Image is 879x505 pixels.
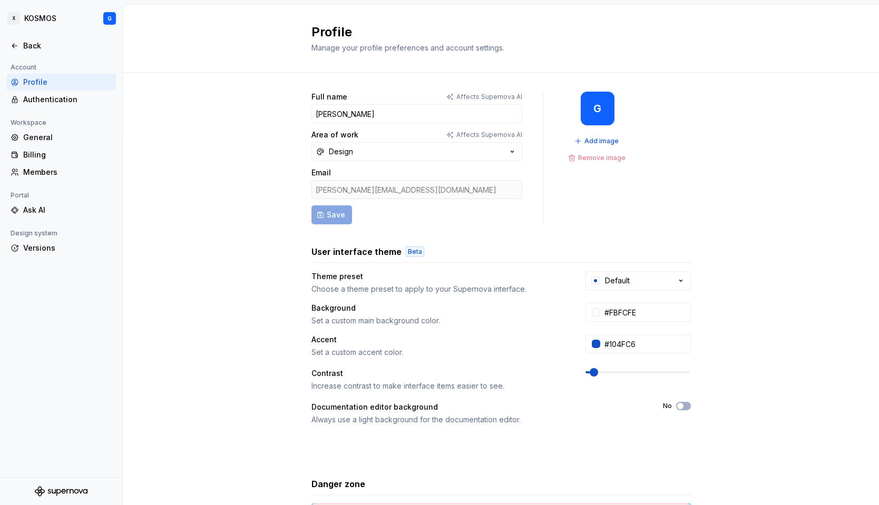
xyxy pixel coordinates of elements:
[311,271,363,282] div: Theme preset
[6,202,116,219] a: Ask AI
[311,303,356,313] div: Background
[329,146,353,157] div: Design
[311,414,644,425] div: Always use a light background for the documentation editor.
[23,205,112,215] div: Ask AI
[6,116,51,129] div: Workspace
[35,486,87,497] svg: Supernova Logo
[311,347,567,358] div: Set a custom accent color.
[311,130,358,140] label: Area of work
[585,271,691,290] button: Default
[311,43,504,52] span: Manage your profile preferences and account settings.
[23,167,112,177] div: Members
[23,41,112,51] div: Back
[600,334,691,353] input: #104FC6
[23,150,112,160] div: Billing
[23,243,112,253] div: Versions
[456,93,522,101] p: Affects Supernova AI
[6,189,33,202] div: Portal
[311,92,347,102] label: Full name
[311,368,343,379] div: Contrast
[6,37,116,54] a: Back
[311,24,678,41] h2: Profile
[6,240,116,256] a: Versions
[6,227,62,240] div: Design system
[593,104,601,113] div: G
[605,275,630,286] div: Default
[311,245,402,258] h3: User interface theme
[6,91,116,108] a: Authentication
[2,7,120,30] button: XKOSMOSG
[311,381,567,391] div: Increase contrast to make interface items easier to see.
[23,94,112,105] div: Authentication
[600,303,691,322] input: #FFFFFF
[311,167,331,178] label: Email
[663,402,672,410] label: No
[24,13,56,24] div: KOSMOS
[108,14,112,23] div: G
[311,402,438,412] div: Documentation editor background
[406,246,424,257] div: Beta
[6,164,116,181] a: Members
[311,315,567,326] div: Set a custom main background color.
[311,334,337,345] div: Accent
[6,61,41,74] div: Account
[23,77,112,87] div: Profile
[456,131,522,139] p: Affects Supernova AI
[311,478,365,490] h3: Danger zone
[7,12,20,25] div: X
[23,132,112,143] div: General
[6,74,116,91] a: Profile
[311,284,567,294] div: Choose a theme preset to apply to your Supernova interface.
[571,134,623,148] button: Add image
[6,129,116,146] a: General
[584,137,619,145] span: Add image
[6,146,116,163] a: Billing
